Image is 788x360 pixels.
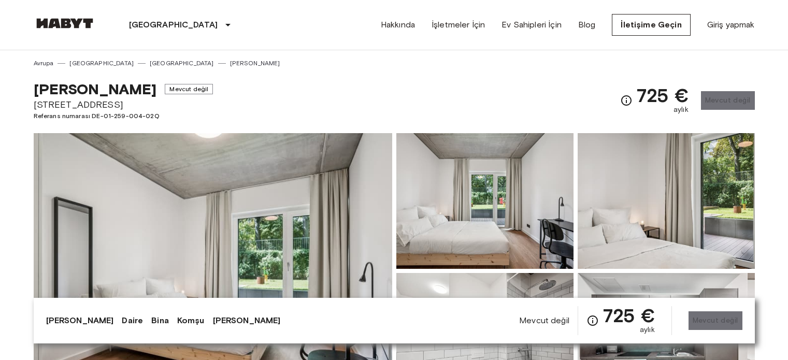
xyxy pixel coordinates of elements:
svg: Tam fiyat dökümü için maliyet özetini inceleyin. İndirimlerin yalnızca yeni katılanlar için geçer... [620,94,633,107]
font: Giriş yapmak [707,20,755,30]
a: Daire [122,314,143,327]
svg: Tam fiyat dökümü için maliyet özetini inceleyin. İndirimlerin yalnızca yeni katılanlar için geçer... [586,314,599,327]
font: Ev Sahipleri İçin [502,20,562,30]
font: aylık [674,105,689,114]
font: [PERSON_NAME] [46,315,114,325]
font: [PERSON_NAME] [230,59,280,67]
font: [PERSON_NAME] [34,80,157,98]
a: Ev Sahipleri İçin [502,19,562,31]
font: Blog [578,20,596,30]
img: DE-01-259-004-02Q ünitesinin resmi [578,133,755,269]
a: [PERSON_NAME] [230,59,280,68]
font: [GEOGRAPHIC_DATA] [129,20,218,30]
font: Hakkında [381,20,415,30]
font: [GEOGRAPHIC_DATA] [69,59,134,67]
a: İletişime Geçin [612,14,690,36]
a: İşletmeler İçin [432,19,485,31]
a: Bina [151,314,169,327]
font: [STREET_ADDRESS] [34,99,123,110]
font: Referans numarası DE-01-259-004-02Q [34,112,160,120]
font: [GEOGRAPHIC_DATA] [150,59,214,67]
font: İletişime Geçin [621,20,681,30]
a: [PERSON_NAME] [46,314,114,327]
font: Daire [122,315,143,325]
font: 725 € [603,304,655,327]
font: İşletmeler İçin [432,20,485,30]
a: Komşu [177,314,205,327]
font: Mevcut değil [519,315,569,325]
font: aylık [640,325,655,334]
a: Avrupa [34,59,54,68]
a: [GEOGRAPHIC_DATA] [69,59,134,68]
a: Giriş yapmak [707,19,755,31]
font: Avrupa [34,59,54,67]
font: Komşu [177,315,205,325]
a: Hakkında [381,19,415,31]
a: [GEOGRAPHIC_DATA] [150,59,214,68]
font: Bina [151,315,169,325]
font: [PERSON_NAME] [213,315,281,325]
img: DE-01-259-004-02Q ünitesinin resmi [396,133,574,269]
font: 725 € [637,84,689,107]
font: Mevcut değil [169,85,208,93]
img: Habyt [34,18,96,28]
a: Blog [578,19,596,31]
a: [PERSON_NAME] [213,314,281,327]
